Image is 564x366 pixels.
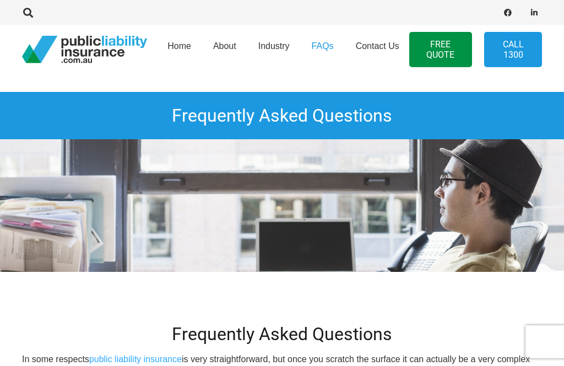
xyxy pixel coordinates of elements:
[312,41,334,51] span: FAQs
[202,21,247,78] a: About
[17,3,39,23] a: Search
[89,354,182,364] a: public liability insurance
[213,41,236,51] span: About
[409,32,471,67] a: FREE QUOTE
[156,21,202,78] a: Home
[527,5,542,20] a: LinkedIn
[484,32,542,67] a: Call 1300
[22,324,542,345] h2: Frequently Asked Questions
[258,41,290,51] span: Industry
[500,5,516,20] a: Facebook
[301,21,345,78] a: FAQs
[247,21,301,78] a: Industry
[22,36,147,63] a: pli_logotransparent
[167,41,191,51] span: Home
[356,41,399,51] span: Contact Us
[345,21,410,78] a: Contact Us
